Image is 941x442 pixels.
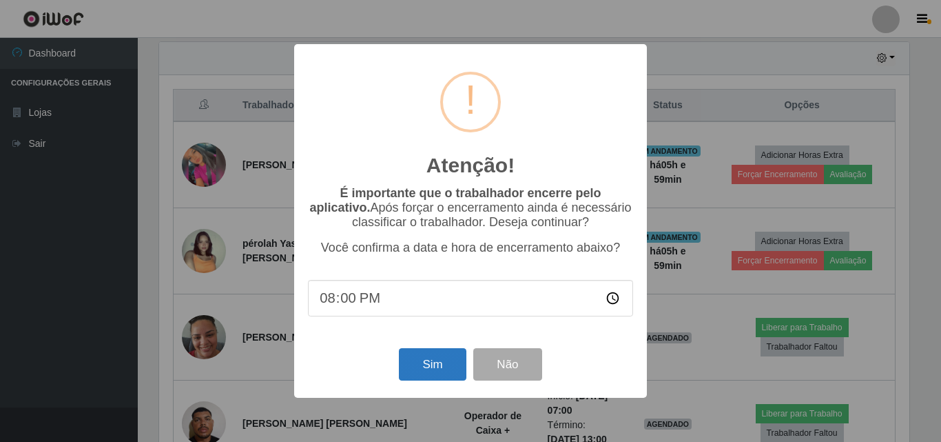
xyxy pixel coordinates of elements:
[308,241,633,255] p: Você confirma a data e hora de encerramento abaixo?
[473,348,541,381] button: Não
[426,153,515,178] h2: Atenção!
[308,186,633,230] p: Após forçar o encerramento ainda é necessário classificar o trabalhador. Deseja continuar?
[309,186,601,214] b: É importante que o trabalhador encerre pelo aplicativo.
[399,348,466,381] button: Sim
